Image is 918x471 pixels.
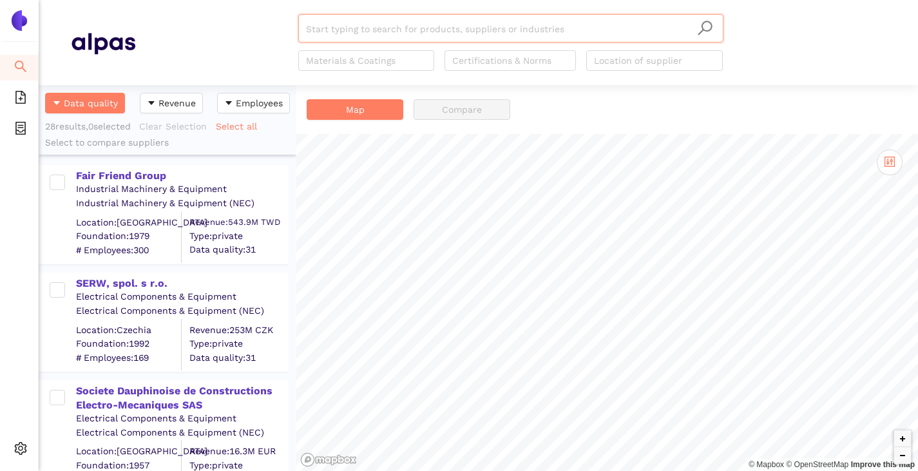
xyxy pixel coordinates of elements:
[296,134,918,471] canvas: Map
[147,99,156,109] span: caret-down
[76,230,181,243] span: Foundation: 1979
[14,117,27,143] span: container
[76,291,287,303] div: Electrical Components & Equipment
[307,99,403,120] button: Map
[236,96,283,110] span: Employees
[76,445,181,458] div: Location: [GEOGRAPHIC_DATA]
[894,430,911,447] button: Zoom in
[14,55,27,81] span: search
[158,96,196,110] span: Revenue
[884,156,895,168] span: control
[45,93,125,113] button: caret-downData quality
[189,323,287,336] div: Revenue: 253M CZK
[346,102,365,117] span: Map
[71,27,135,59] img: Homepage
[76,384,287,413] div: Societe Dauphinoise de Constructions Electro-Mecaniques SAS
[76,216,181,229] div: Location: [GEOGRAPHIC_DATA]
[76,351,181,364] span: # Employees: 169
[217,93,290,113] button: caret-downEmployees
[189,338,287,351] span: Type: private
[76,323,181,336] div: Location: Czechia
[52,99,61,109] span: caret-down
[76,305,287,318] div: Electrical Components & Equipment (NEC)
[215,116,265,137] button: Select all
[189,244,287,256] span: Data quality: 31
[189,445,287,458] div: Revenue: 16.3M EUR
[76,338,181,351] span: Foundation: 1992
[76,244,181,256] span: # Employees: 300
[139,116,215,137] button: Clear Selection
[9,10,30,31] img: Logo
[189,229,287,242] span: Type: private
[76,412,287,425] div: Electrical Components & Equipment
[189,216,287,227] div: Revenue: 543.9M TWD
[216,119,257,133] span: Select all
[76,426,287,439] div: Electrical Components & Equipment (NEC)
[76,169,287,183] div: Fair Friend Group
[697,20,713,36] span: search
[14,437,27,463] span: setting
[894,447,911,464] button: Zoom out
[45,121,131,131] span: 28 results, 0 selected
[189,351,287,364] span: Data quality: 31
[45,137,290,149] div: Select to compare suppliers
[14,86,27,112] span: file-add
[76,183,287,196] div: Industrial Machinery & Equipment
[140,93,203,113] button: caret-downRevenue
[300,452,357,467] a: Mapbox logo
[224,99,233,109] span: caret-down
[76,197,287,210] div: Industrial Machinery & Equipment (NEC)
[76,276,287,291] div: SERW, spol. s r.o.
[64,96,118,110] span: Data quality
